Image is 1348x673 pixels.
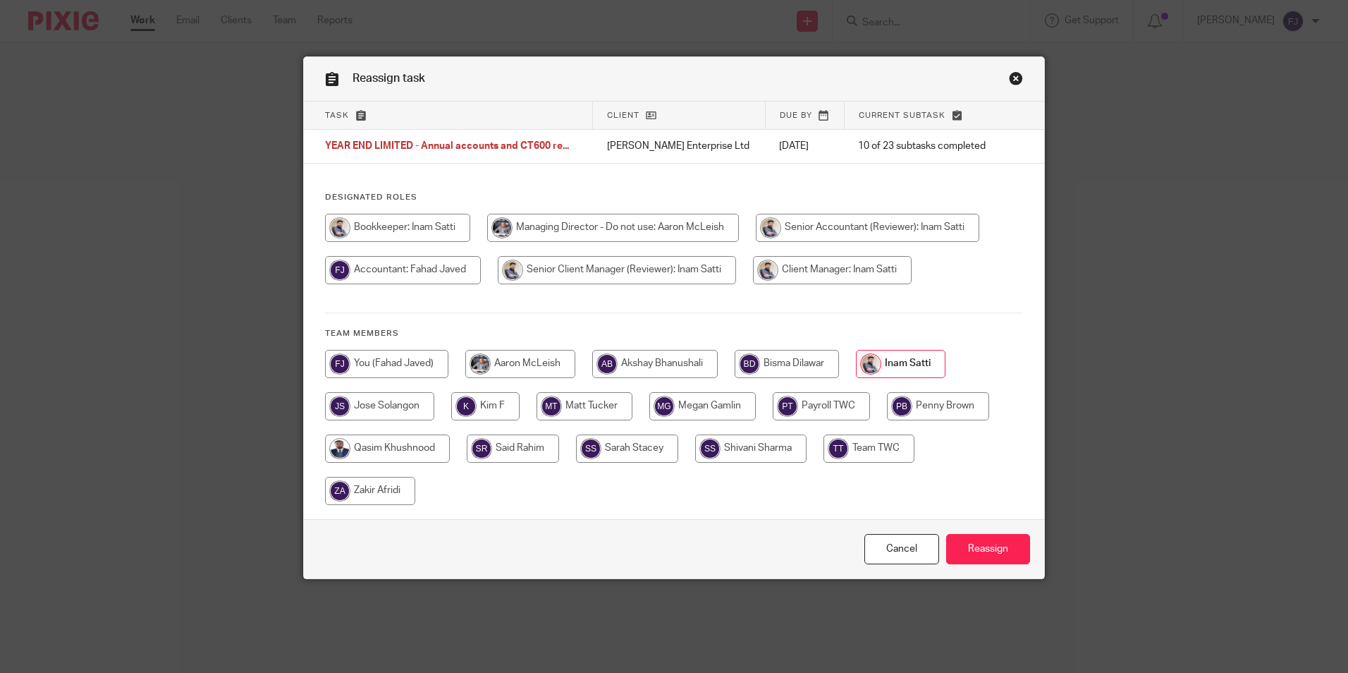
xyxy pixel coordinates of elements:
[325,142,569,152] span: YEAR END LIMITED - Annual accounts and CT600 re...
[353,73,425,84] span: Reassign task
[325,111,349,119] span: Task
[325,328,1023,339] h4: Team members
[780,111,812,119] span: Due by
[325,192,1023,203] h4: Designated Roles
[859,111,945,119] span: Current subtask
[946,534,1030,564] input: Reassign
[844,130,1001,164] td: 10 of 23 subtasks completed
[779,139,830,153] p: [DATE]
[864,534,939,564] a: Close this dialog window
[607,111,639,119] span: Client
[607,139,751,153] p: [PERSON_NAME] Enterprise Ltd
[1009,71,1023,90] a: Close this dialog window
